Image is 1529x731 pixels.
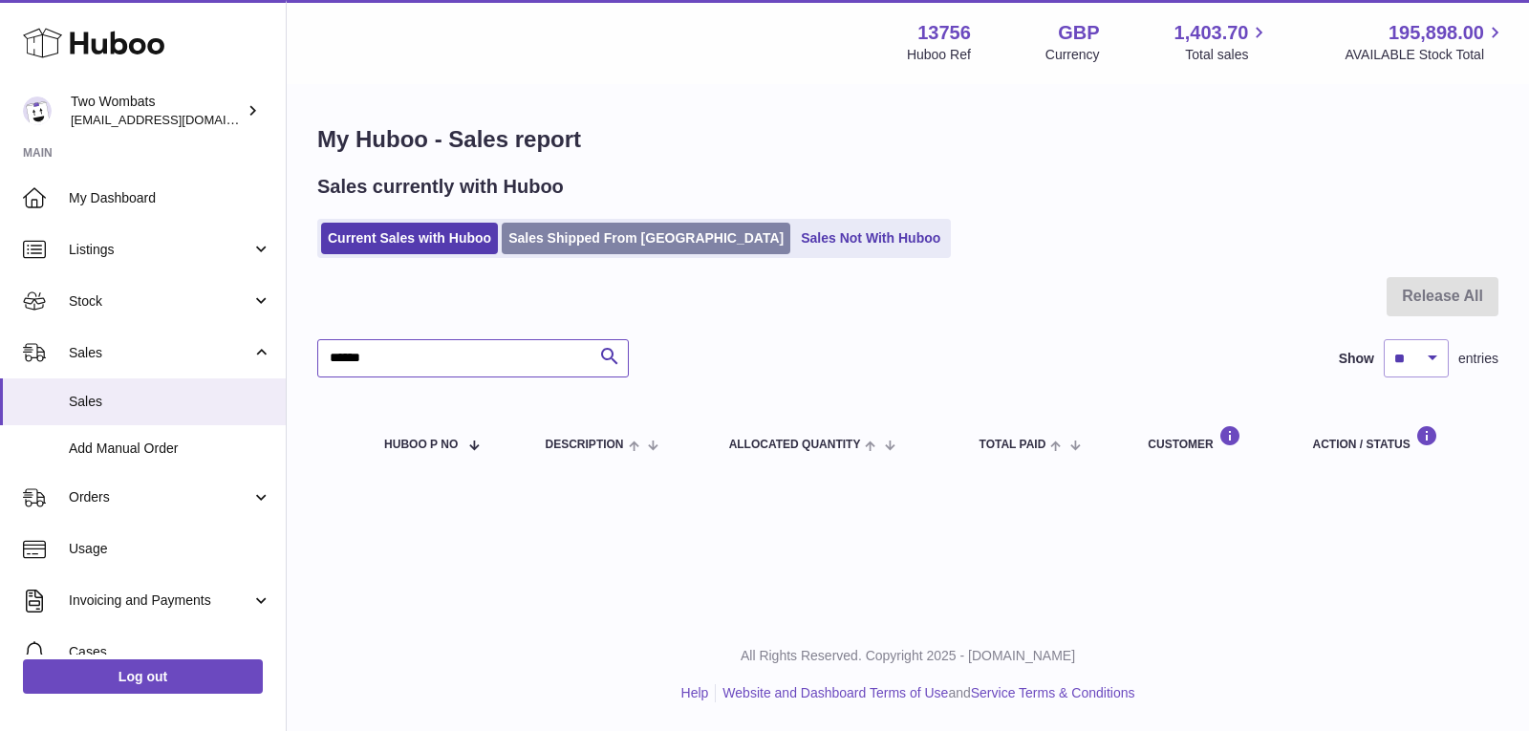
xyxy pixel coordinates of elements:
[317,174,564,200] h2: Sales currently with Huboo
[1345,46,1506,64] span: AVAILABLE Stock Total
[716,684,1134,702] li: and
[69,488,251,506] span: Orders
[1458,350,1498,368] span: entries
[1339,350,1374,368] label: Show
[23,659,263,694] a: Log out
[1148,425,1274,451] div: Customer
[1058,20,1099,46] strong: GBP
[69,189,271,207] span: My Dashboard
[69,540,271,558] span: Usage
[384,439,458,451] span: Huboo P no
[1174,20,1249,46] span: 1,403.70
[71,112,281,127] span: [EMAIL_ADDRESS][DOMAIN_NAME]
[69,241,251,259] span: Listings
[69,591,251,610] span: Invoicing and Payments
[1312,425,1479,451] div: Action / Status
[1389,20,1484,46] span: 195,898.00
[317,124,1498,155] h1: My Huboo - Sales report
[980,439,1046,451] span: Total paid
[321,223,498,254] a: Current Sales with Huboo
[69,440,271,458] span: Add Manual Order
[917,20,971,46] strong: 13756
[1045,46,1100,64] div: Currency
[23,97,52,125] img: internalAdmin-13756@internal.huboo.com
[302,647,1514,665] p: All Rights Reserved. Copyright 2025 - [DOMAIN_NAME]
[722,685,948,700] a: Website and Dashboard Terms of Use
[1185,46,1270,64] span: Total sales
[729,439,861,451] span: ALLOCATED Quantity
[69,292,251,311] span: Stock
[794,223,947,254] a: Sales Not With Huboo
[546,439,624,451] span: Description
[907,46,971,64] div: Huboo Ref
[681,685,709,700] a: Help
[69,643,271,661] span: Cases
[1174,20,1271,64] a: 1,403.70 Total sales
[69,344,251,362] span: Sales
[69,393,271,411] span: Sales
[502,223,790,254] a: Sales Shipped From [GEOGRAPHIC_DATA]
[71,93,243,129] div: Two Wombats
[1345,20,1506,64] a: 195,898.00 AVAILABLE Stock Total
[971,685,1135,700] a: Service Terms & Conditions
